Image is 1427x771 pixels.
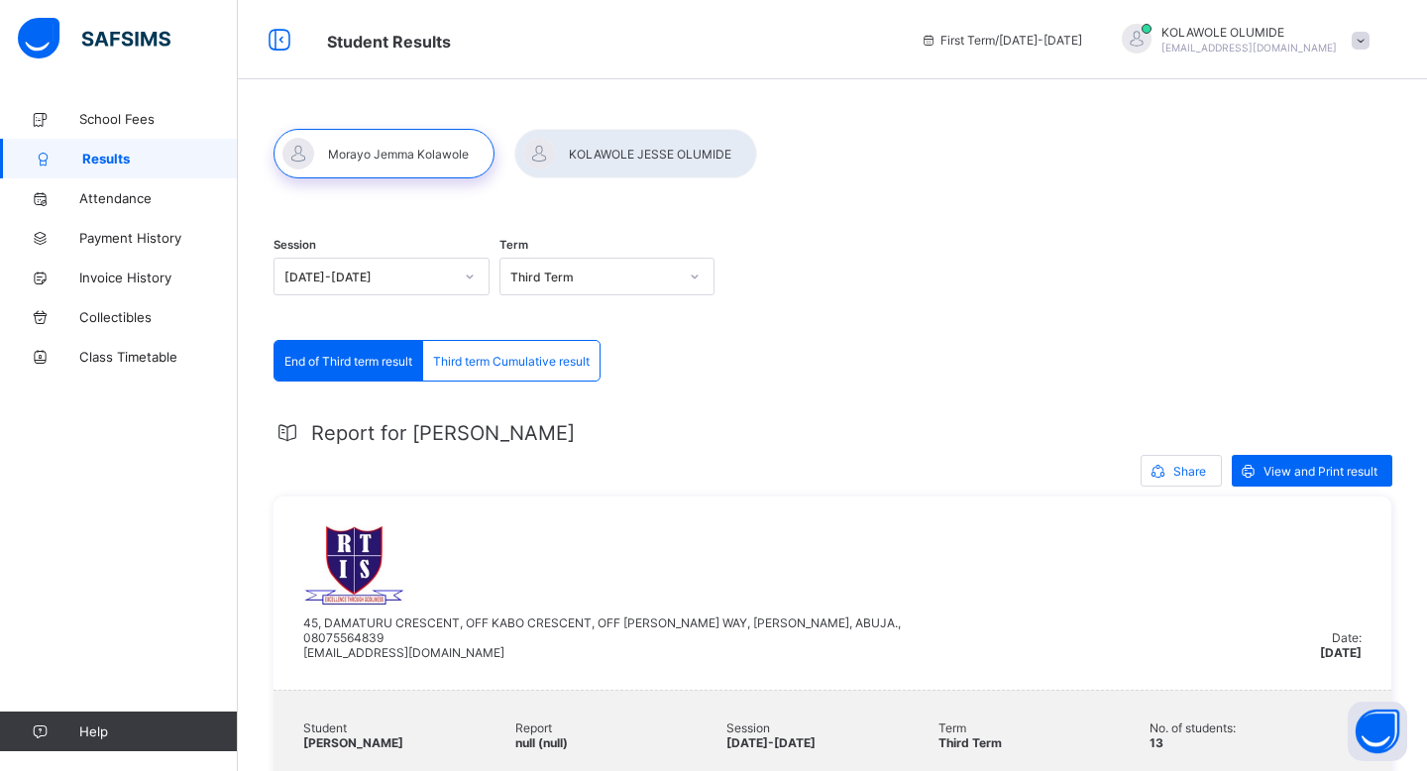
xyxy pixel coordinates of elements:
[1150,735,1163,750] span: 13
[303,735,403,750] span: [PERSON_NAME]
[79,190,238,206] span: Attendance
[726,720,938,735] span: Session
[510,270,679,284] div: Third Term
[433,354,590,369] span: Third term Cumulative result
[82,151,238,166] span: Results
[1332,630,1362,645] span: Date:
[79,309,238,325] span: Collectibles
[515,720,727,735] span: Report
[1173,464,1206,479] span: Share
[726,735,816,750] span: [DATE]-[DATE]
[1263,464,1377,479] span: View and Print result
[303,526,405,606] img: rtis.png
[303,720,515,735] span: Student
[1320,645,1362,660] span: [DATE]
[284,270,453,284] div: [DATE]-[DATE]
[921,33,1082,48] span: session/term information
[311,421,575,445] span: Report for [PERSON_NAME]
[1161,25,1337,40] span: KOLAWOLE OLUMIDE
[79,111,238,127] span: School Fees
[1161,42,1337,54] span: [EMAIL_ADDRESS][DOMAIN_NAME]
[515,735,568,750] span: null (null)
[79,723,237,739] span: Help
[79,270,238,285] span: Invoice History
[938,735,1002,750] span: Third Term
[284,354,412,369] span: End of Third term result
[1150,720,1362,735] span: No. of students:
[18,18,170,59] img: safsims
[1102,24,1379,56] div: KOLAWOLEOLUMIDE
[499,238,528,252] span: Term
[938,720,1151,735] span: Term
[1348,702,1407,761] button: Open asap
[327,32,451,52] span: Student Results
[79,349,238,365] span: Class Timetable
[303,615,901,660] span: 45, DAMATURU CRESCENT, OFF KABO CRESCENT, OFF [PERSON_NAME] WAY, [PERSON_NAME], ABUJA., 080755648...
[79,230,238,246] span: Payment History
[274,238,316,252] span: Session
